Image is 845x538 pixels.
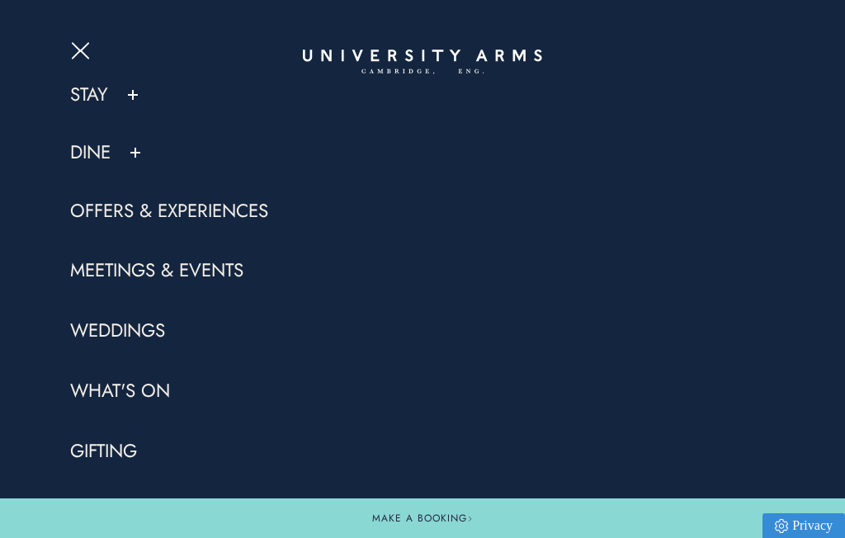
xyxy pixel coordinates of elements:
[70,319,165,343] a: Weddings
[70,258,243,283] a: Meetings & Events
[70,439,137,464] a: Gifting
[70,140,111,165] a: Dine
[775,519,788,533] img: Privacy
[70,379,170,403] a: What's On
[372,511,473,526] span: Make a Booking
[467,516,473,521] img: Arrow icon
[762,513,845,538] a: Privacy
[70,199,268,224] a: Offers & Experiences
[70,83,108,107] a: Stay
[125,87,141,103] button: Show/Hide Child Menu
[70,41,95,54] button: Open Menu
[127,144,144,161] button: Show/Hide Child Menu
[303,50,542,75] a: Home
